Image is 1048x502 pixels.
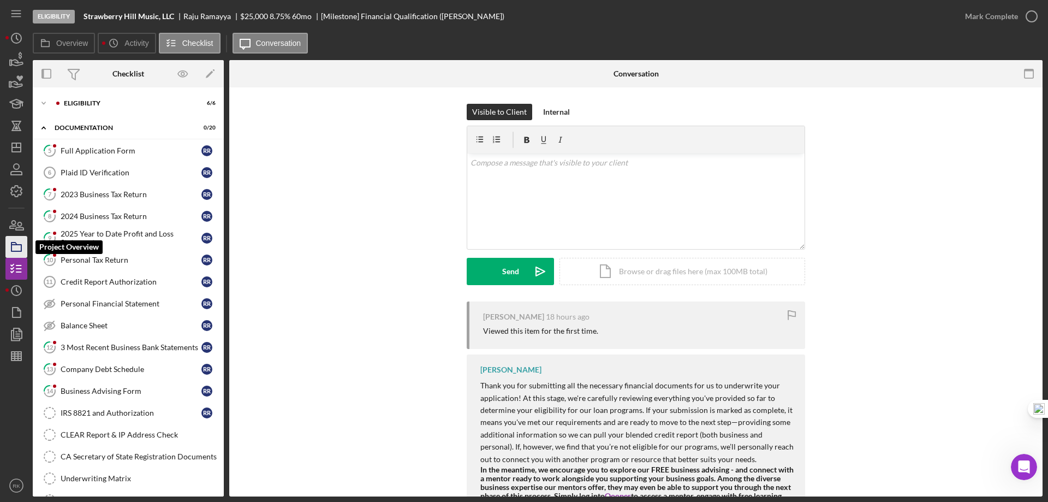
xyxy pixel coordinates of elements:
[48,234,52,241] tspan: 9
[56,39,88,48] label: Overview
[98,33,156,54] button: Activity
[61,299,201,308] div: Personal Financial Statement
[605,491,631,500] a: Qooper
[201,189,212,200] div: R R
[954,5,1043,27] button: Mark Complete
[201,167,212,178] div: R R
[61,409,201,417] div: IRS 8821 and Authorization
[38,380,218,402] a: 14Business Advising FormRR
[201,255,212,265] div: R R
[196,125,216,131] div: 0 / 20
[38,424,218,446] a: CLEAR Report & IP Address Check
[201,386,212,397] div: R R
[61,387,201,395] div: Business Advising Form
[256,39,301,48] label: Conversation
[467,104,532,120] button: Visible to Client
[38,446,218,468] a: CA Secretary of State Registration Documents
[84,12,174,21] b: Strawberry Hill Music, LLC
[292,12,312,21] div: 60 mo
[124,39,148,48] label: Activity
[614,69,659,78] div: Conversation
[472,104,527,120] div: Visible to Client
[46,256,53,263] tspan: 10
[201,211,212,222] div: R R
[61,474,218,483] div: Underwriting Matrix
[61,256,201,264] div: Personal Tax Return
[38,468,218,489] a: Underwriting Matrix
[61,430,218,439] div: CLEAR Report & IP Address Check
[61,343,201,352] div: 3 Most Recent Business Bank Statements
[538,104,575,120] button: Internal
[33,10,75,23] div: Eligibility
[61,452,218,461] div: CA Secretary of State Registration Documents
[38,184,218,205] a: 72023 Business Tax ReturnRR
[483,327,598,335] div: Viewed this item for the first time.
[46,279,52,285] tspan: 11
[46,365,53,373] tspan: 13
[233,33,308,54] button: Conversation
[61,365,201,374] div: Company Debt Schedule
[1033,403,1045,415] img: one_i.png
[543,104,570,120] div: Internal
[13,483,20,489] text: RK
[38,358,218,380] a: 13Company Debt ScheduleRR
[201,233,212,244] div: R R
[182,39,213,48] label: Checklist
[201,320,212,331] div: R R
[38,205,218,227] a: 82024 Business Tax ReturnRR
[270,12,290,21] div: 8.75 %
[38,402,218,424] a: IRS 8821 and AuthorizationRR
[502,258,519,285] div: Send
[48,147,51,154] tspan: 5
[38,227,218,249] a: 92025 Year to Date Profit and Loss StatementRR
[201,298,212,309] div: R R
[46,387,53,394] tspan: 14
[467,258,554,285] button: Send
[480,365,541,374] div: [PERSON_NAME]
[61,229,201,247] div: 2025 Year to Date Profit and Loss Statement
[480,380,794,465] p: Thank you for submitting all the necessary financial documents for us to underwrite your applicat...
[46,344,53,351] tspan: 12
[1011,454,1037,480] iframe: Intercom live chat
[48,169,51,176] tspan: 6
[159,33,221,54] button: Checklist
[38,162,218,184] a: 6Plaid ID VerificationRR
[61,168,201,177] div: Plaid ID Verification
[38,293,218,315] a: Personal Financial StatementRR
[33,33,95,54] button: Overview
[196,100,216,107] div: 6 / 6
[48,212,51,220] tspan: 8
[61,277,201,286] div: Credit Report Authorization
[201,276,212,287] div: R R
[64,100,188,107] div: Eligibility
[61,321,201,330] div: Balance Sheet
[61,212,201,221] div: 2024 Business Tax Return
[201,342,212,353] div: R R
[38,336,218,358] a: 123 Most Recent Business Bank StatementsRR
[546,312,589,321] time: 2025-09-24 03:58
[38,271,218,293] a: 11Credit Report AuthorizationRR
[201,364,212,375] div: R R
[38,315,218,336] a: Balance SheetRR
[240,11,268,21] span: $25,000
[38,249,218,271] a: 10Personal Tax ReturnRR
[321,12,504,21] div: [Milestone] Financial Qualification ([PERSON_NAME])
[112,69,144,78] div: Checklist
[55,125,188,131] div: Documentation
[183,12,240,21] div: Raju Ramayya
[483,312,544,321] div: [PERSON_NAME]
[201,145,212,156] div: R R
[61,190,201,199] div: 2023 Business Tax Return
[5,475,27,497] button: RK
[965,5,1018,27] div: Mark Complete
[38,140,218,162] a: 5Full Application FormRR
[48,191,52,198] tspan: 7
[61,146,201,155] div: Full Application Form
[201,407,212,418] div: R R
